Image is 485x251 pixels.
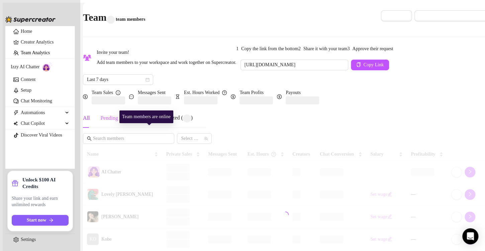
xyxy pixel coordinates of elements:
[116,89,120,96] span: info-circle
[277,94,282,99] span: dollar-circle
[87,75,149,85] span: Last 7 days
[364,62,384,68] span: Copy Link
[351,60,389,70] button: Copy Link
[100,114,125,122] div: Pending ( 0 )
[204,137,208,141] span: team
[11,63,39,71] span: Izzy AI Chatter
[87,136,92,141] span: search
[21,107,63,118] span: Automations
[42,62,53,72] img: AI Chatter
[97,59,236,66] span: Add team members to your workspace and work together on Supercreator.
[12,195,69,208] span: Share your link and earn unlimited rewards
[21,29,32,34] a: Home
[286,90,300,95] span: Payouts
[21,118,63,129] span: Chat Copilot
[93,135,165,142] input: Search members
[129,94,134,99] span: message
[239,90,264,95] span: Team Profits
[420,13,424,18] span: setting
[298,45,301,53] span: 2
[83,94,88,99] span: dollar-circle
[21,37,69,48] a: Creator Analytics
[5,16,56,23] img: logo-BBDzfeDw.svg
[231,94,235,99] span: dollar-circle
[13,121,18,126] img: Chat Copilot
[21,98,52,103] a: Chat Monitoring
[83,11,145,24] h2: Team
[27,218,46,223] span: Start now
[145,78,150,82] span: calendar
[184,89,227,96] div: Est. Hours Worked
[97,49,236,56] span: Invite your team!
[21,88,31,93] a: Setup
[356,62,361,67] span: copy
[347,45,350,53] span: 3
[241,45,298,53] span: Copy the link from the bottom
[136,115,151,121] span: Active
[21,133,62,138] a: Discover Viral Videos
[222,89,227,96] span: question-circle
[83,114,90,122] div: All
[12,215,69,226] button: Start nowarrow-right
[303,45,347,53] span: Share it with your team
[427,13,482,18] span: Manage Team & Permissions
[462,228,478,244] div: Open Intercom Messenger
[12,180,18,186] span: gift
[92,89,120,96] div: Team Sales
[13,110,19,115] span: thunderbolt
[22,176,69,190] strong: Unlock $100 AI Credits
[386,13,391,18] span: download
[138,90,166,95] span: Messages Sent
[21,237,36,242] a: Settings
[236,45,238,53] span: 1
[49,218,54,223] span: arrow-right
[175,94,180,99] span: hourglass
[381,10,412,21] button: Export
[21,77,35,82] a: Content
[161,115,193,120] span: Snoozed ( )
[352,45,393,53] span: Approve their request
[282,212,289,218] span: loading
[394,13,406,18] span: Export
[107,17,145,22] span: team members
[21,50,50,55] a: Team Analytics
